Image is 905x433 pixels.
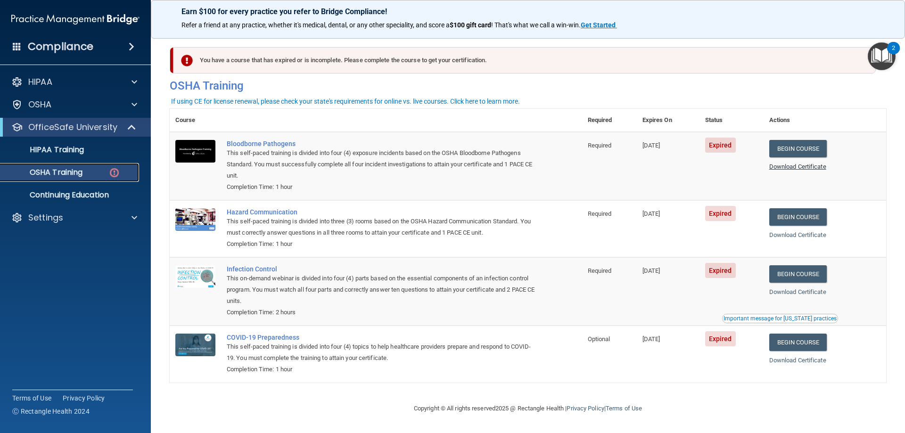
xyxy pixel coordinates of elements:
[227,208,535,216] a: Hazard Communication
[28,76,52,88] p: HIPAA
[892,48,895,60] div: 2
[356,393,700,424] div: Copyright © All rights reserved 2025 @ Rectangle Health | |
[606,405,642,412] a: Terms of Use
[227,334,535,341] a: COVID-19 Preparedness
[769,334,827,351] a: Begin Course
[28,99,52,110] p: OSHA
[588,210,612,217] span: Required
[724,316,837,321] div: Important message for [US_STATE] practices
[642,210,660,217] span: [DATE]
[12,407,90,416] span: Ⓒ Rectangle Health 2024
[769,357,826,364] a: Download Certificate
[6,168,82,177] p: OSHA Training
[6,145,84,155] p: HIPAA Training
[11,76,137,88] a: HIPAA
[227,238,535,250] div: Completion Time: 1 hour
[769,231,826,238] a: Download Certificate
[227,140,535,147] a: Bloodborne Pathogens
[11,212,137,223] a: Settings
[642,142,660,149] span: [DATE]
[170,97,521,106] button: If using CE for license renewal, please check your state's requirements for online vs. live cours...
[170,109,221,132] th: Course
[581,21,617,29] a: Get Started
[588,267,612,274] span: Required
[171,98,520,105] div: If using CE for license renewal, please check your state's requirements for online vs. live cours...
[868,42,896,70] button: Open Resource Center, 2 new notifications
[108,167,120,179] img: danger-circle.6113f641.png
[722,314,838,323] button: Read this if you are a dental practitioner in the state of CA
[581,21,616,29] strong: Get Started
[227,273,535,307] div: This on-demand webinar is divided into four (4) parts based on the essential components of an inf...
[181,21,450,29] span: Refer a friend at any practice, whether it's medical, dental, or any other speciality, and score a
[764,109,886,132] th: Actions
[12,393,51,403] a: Terms of Use
[567,405,604,412] a: Privacy Policy
[170,79,886,92] h4: OSHA Training
[705,138,736,153] span: Expired
[588,142,612,149] span: Required
[769,163,826,170] a: Download Certificate
[769,140,827,157] a: Begin Course
[173,47,876,74] div: You have a course that has expired or is incomplete. Please complete the course to get your certi...
[769,265,827,283] a: Begin Course
[11,122,137,133] a: OfficeSafe University
[227,265,535,273] a: Infection Control
[450,21,491,29] strong: $100 gift card
[181,7,874,16] p: Earn $100 for every practice you refer to Bridge Compliance!
[28,212,63,223] p: Settings
[769,288,826,295] a: Download Certificate
[63,393,105,403] a: Privacy Policy
[227,364,535,375] div: Completion Time: 1 hour
[28,40,93,53] h4: Compliance
[642,335,660,343] span: [DATE]
[491,21,581,29] span: ! That's what we call a win-win.
[227,216,535,238] div: This self-paced training is divided into three (3) rooms based on the OSHA Hazard Communication S...
[227,341,535,364] div: This self-paced training is divided into four (4) topics to help healthcare providers prepare and...
[699,109,764,132] th: Status
[11,99,137,110] a: OSHA
[637,109,699,132] th: Expires On
[642,267,660,274] span: [DATE]
[227,181,535,193] div: Completion Time: 1 hour
[705,206,736,221] span: Expired
[227,307,535,318] div: Completion Time: 2 hours
[769,208,827,226] a: Begin Course
[181,55,193,66] img: exclamation-circle-solid-danger.72ef9ffc.png
[227,147,535,181] div: This self-paced training is divided into four (4) exposure incidents based on the OSHA Bloodborne...
[588,335,610,343] span: Optional
[705,331,736,346] span: Expired
[582,109,637,132] th: Required
[705,263,736,278] span: Expired
[11,10,140,29] img: PMB logo
[6,190,135,200] p: Continuing Education
[28,122,117,133] p: OfficeSafe University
